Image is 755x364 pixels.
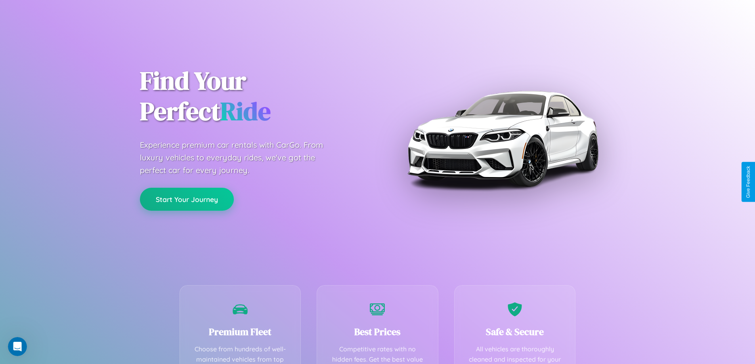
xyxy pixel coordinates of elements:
h3: Safe & Secure [466,325,564,338]
h3: Best Prices [329,325,426,338]
img: Premium BMW car rental vehicle [403,40,602,238]
h1: Find Your Perfect [140,66,366,127]
span: Ride [220,94,271,128]
button: Start Your Journey [140,188,234,211]
iframe: Intercom live chat [8,337,27,356]
p: Experience premium car rentals with CarGo. From luxury vehicles to everyday rides, we've got the ... [140,139,338,177]
div: Give Feedback [745,166,751,198]
h3: Premium Fleet [192,325,289,338]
